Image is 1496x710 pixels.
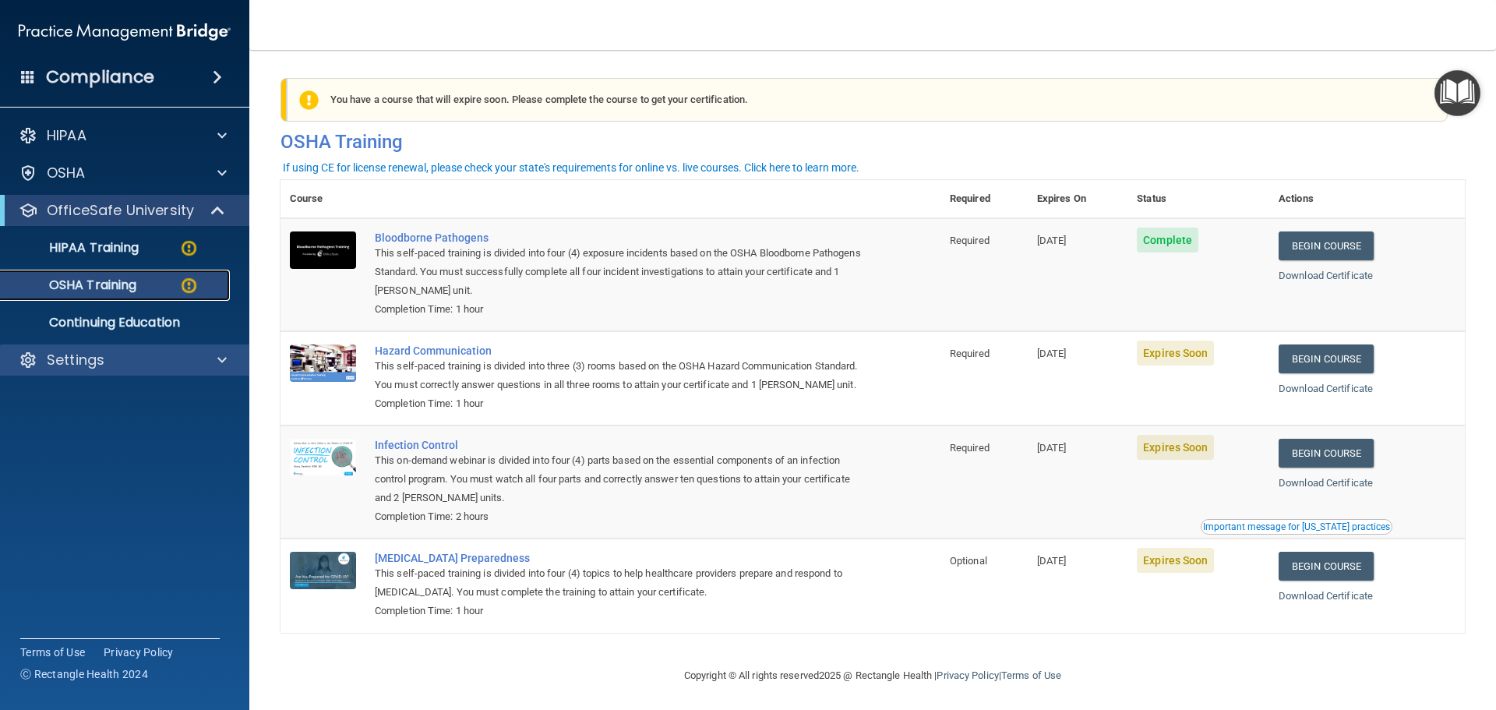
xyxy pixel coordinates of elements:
[375,451,863,507] div: This on-demand webinar is divided into four (4) parts based on the essential components of an inf...
[10,315,223,330] p: Continuing Education
[1279,477,1373,489] a: Download Certificate
[179,276,199,295] img: warning-circle.0cc9ac19.png
[47,351,104,369] p: Settings
[1137,341,1214,366] span: Expires Soon
[47,164,86,182] p: OSHA
[375,552,863,564] a: [MEDICAL_DATA] Preparedness
[283,162,859,173] div: If using CE for license renewal, please check your state's requirements for online vs. live cours...
[375,300,863,319] div: Completion Time: 1 hour
[47,126,86,145] p: HIPAA
[1037,442,1067,454] span: [DATE]
[20,666,148,682] span: Ⓒ Rectangle Health 2024
[1037,348,1067,359] span: [DATE]
[950,348,990,359] span: Required
[937,669,998,681] a: Privacy Policy
[1037,235,1067,246] span: [DATE]
[1279,344,1374,373] a: Begin Course
[940,180,1028,218] th: Required
[1203,522,1390,532] div: Important message for [US_STATE] practices
[375,244,863,300] div: This self-paced training is divided into four (4) exposure incidents based on the OSHA Bloodborne...
[1279,552,1374,581] a: Begin Course
[19,201,226,220] a: OfficeSafe University
[1279,231,1374,260] a: Begin Course
[375,439,863,451] a: Infection Control
[375,357,863,394] div: This self-paced training is divided into three (3) rooms based on the OSHA Hazard Communication S...
[588,651,1157,701] div: Copyright © All rights reserved 2025 @ Rectangle Health | |
[1137,228,1198,253] span: Complete
[1279,383,1373,394] a: Download Certificate
[375,564,863,602] div: This self-paced training is divided into four (4) topics to help healthcare providers prepare and...
[104,645,174,660] a: Privacy Policy
[10,240,139,256] p: HIPAA Training
[375,394,863,413] div: Completion Time: 1 hour
[19,164,227,182] a: OSHA
[950,442,990,454] span: Required
[375,602,863,620] div: Completion Time: 1 hour
[375,344,863,357] a: Hazard Communication
[10,277,136,293] p: OSHA Training
[375,507,863,526] div: Completion Time: 2 hours
[1037,555,1067,567] span: [DATE]
[19,16,231,48] img: PMB logo
[47,201,194,220] p: OfficeSafe University
[1137,548,1214,573] span: Expires Soon
[19,126,227,145] a: HIPAA
[46,66,154,88] h4: Compliance
[1279,590,1373,602] a: Download Certificate
[179,238,199,258] img: warning-circle.0cc9ac19.png
[1001,669,1061,681] a: Terms of Use
[1434,70,1480,116] button: Open Resource Center
[950,555,987,567] span: Optional
[1279,439,1374,468] a: Begin Course
[1279,270,1373,281] a: Download Certificate
[950,235,990,246] span: Required
[299,90,319,110] img: exclamation-circle-solid-warning.7ed2984d.png
[20,645,85,660] a: Terms of Use
[280,180,365,218] th: Course
[19,351,227,369] a: Settings
[287,78,1448,122] div: You have a course that will expire soon. Please complete the course to get your certification.
[1269,180,1465,218] th: Actions
[375,231,863,244] a: Bloodborne Pathogens
[1127,180,1269,218] th: Status
[280,160,862,175] button: If using CE for license renewal, please check your state's requirements for online vs. live cours...
[1201,519,1392,535] button: Read this if you are a dental practitioner in the state of CA
[1137,435,1214,460] span: Expires Soon
[1028,180,1127,218] th: Expires On
[280,131,1465,153] h4: OSHA Training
